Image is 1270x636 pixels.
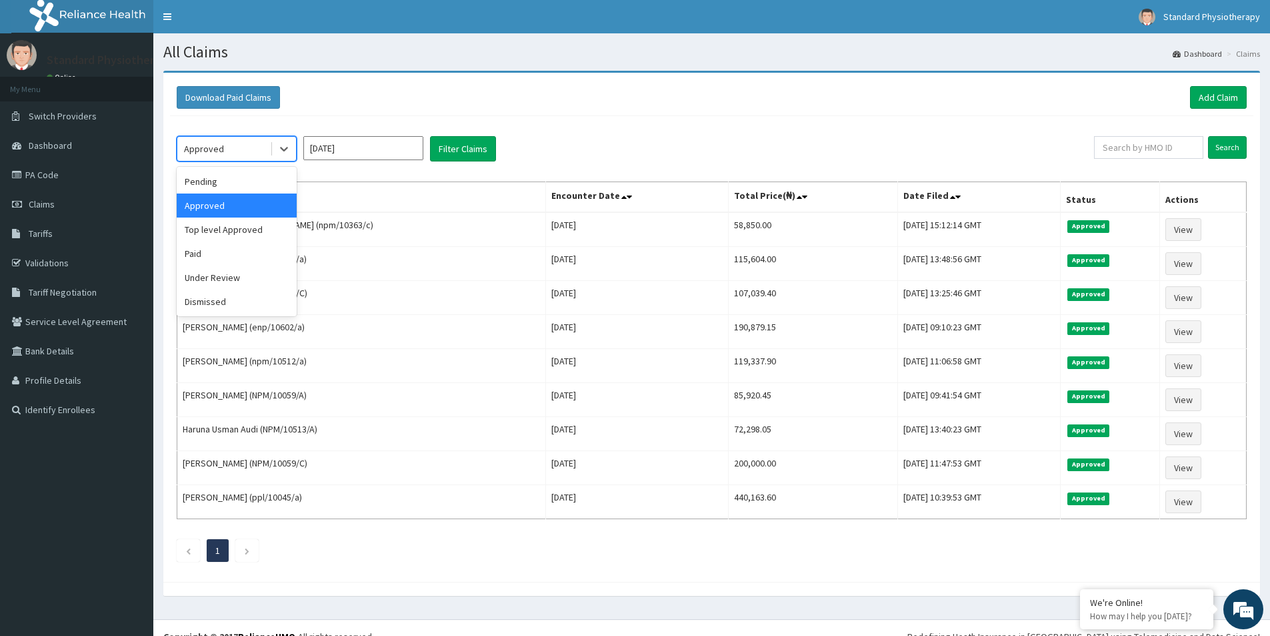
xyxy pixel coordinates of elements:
td: [DATE] 09:10:23 GMT [897,315,1061,349]
td: [DATE] [546,247,729,281]
li: Claims [1223,48,1260,59]
td: [DATE] 11:47:53 GMT [897,451,1061,485]
td: [PERSON_NAME] (npm/10010/a) [177,247,546,281]
textarea: Type your message and hit 'Enter' [7,364,254,411]
td: [PERSON_NAME] [PERSON_NAME] (npm/10363/c) [177,212,546,247]
div: Approved [177,194,297,218]
div: Paid [177,242,297,266]
td: 85,920.45 [729,383,898,417]
div: Pending [177,170,297,194]
a: Dashboard [1173,48,1222,59]
img: d_794563401_company_1708531726252_794563401 [25,67,54,100]
a: View [1165,218,1201,241]
td: [DATE] [546,281,729,315]
a: View [1165,388,1201,411]
a: View [1165,354,1201,377]
span: Approved [1067,390,1109,402]
img: User Image [1139,9,1155,25]
div: Under Review [177,266,297,290]
td: 190,879.15 [729,315,898,349]
input: Select Month and Year [303,136,423,160]
td: 119,337.90 [729,349,898,383]
div: We're Online! [1090,597,1203,609]
a: Page 1 is your current page [215,545,220,557]
span: Approved [1067,424,1109,436]
div: Minimize live chat window [219,7,251,39]
td: 58,850.00 [729,212,898,247]
td: Haruna Usman Audi (NPM/10513/A) [177,417,546,451]
td: [PERSON_NAME] (enp/10602/a) [177,315,546,349]
td: [PERSON_NAME] (npm/10512/a) [177,349,546,383]
span: Claims [29,198,55,210]
td: [DATE] 15:12:14 GMT [897,212,1061,247]
a: View [1165,422,1201,445]
h1: All Claims [163,43,1260,61]
td: 440,163.60 [729,485,898,519]
input: Search [1208,136,1247,159]
button: Filter Claims [430,136,496,162]
a: View [1165,456,1201,479]
span: Approved [1067,322,1109,334]
div: Approved [184,142,224,155]
span: Approved [1067,220,1109,232]
td: [DATE] 11:06:58 GMT [897,349,1061,383]
td: [DATE] [546,383,729,417]
span: Switch Providers [29,110,97,122]
td: [DATE] 09:41:54 GMT [897,383,1061,417]
td: [DATE] [546,451,729,485]
button: Download Paid Claims [177,86,280,109]
p: Standard Physiotherapy [47,54,173,66]
div: Chat with us now [69,75,224,92]
span: Dashboard [29,139,72,151]
th: Encounter Date [546,182,729,213]
span: We're online! [77,168,184,303]
span: Approved [1067,458,1109,470]
a: Previous page [185,545,191,557]
td: [DATE] [546,417,729,451]
td: 200,000.00 [729,451,898,485]
a: View [1165,286,1201,309]
input: Search by HMO ID [1094,136,1203,159]
a: Online [47,73,79,82]
span: Approved [1067,288,1109,300]
td: [DATE] 13:40:23 GMT [897,417,1061,451]
th: Status [1061,182,1160,213]
th: Total Price(₦) [729,182,898,213]
th: Actions [1160,182,1247,213]
td: 72,298.05 [729,417,898,451]
td: [DATE] 10:39:53 GMT [897,485,1061,519]
a: Next page [244,545,250,557]
th: Date Filed [897,182,1061,213]
span: Approved [1067,493,1109,505]
td: [PERSON_NAME] (ppl/10045/a) [177,485,546,519]
a: View [1165,320,1201,343]
td: [DATE] 13:48:56 GMT [897,247,1061,281]
img: User Image [7,40,37,70]
div: Dismissed [177,290,297,314]
a: Add Claim [1190,86,1247,109]
td: [DATE] 13:25:46 GMT [897,281,1061,315]
a: View [1165,491,1201,513]
span: Approved [1067,356,1109,368]
td: 107,039.40 [729,281,898,315]
span: Standard Physiotherapy [1163,11,1260,23]
td: [DATE] [546,485,729,519]
td: [PERSON_NAME] (NPM/10059/C) [177,281,546,315]
span: Tariff Negotiation [29,286,97,298]
span: Tariffs [29,228,53,240]
div: Top level Approved [177,218,297,242]
td: [DATE] [546,349,729,383]
td: [DATE] [546,212,729,247]
a: View [1165,252,1201,275]
p: How may I help you today? [1090,611,1203,622]
td: 115,604.00 [729,247,898,281]
td: [PERSON_NAME] (NPM/10059/A) [177,383,546,417]
th: Name [177,182,546,213]
td: [DATE] [546,315,729,349]
td: [PERSON_NAME] (NPM/10059/C) [177,451,546,485]
span: Approved [1067,254,1109,266]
